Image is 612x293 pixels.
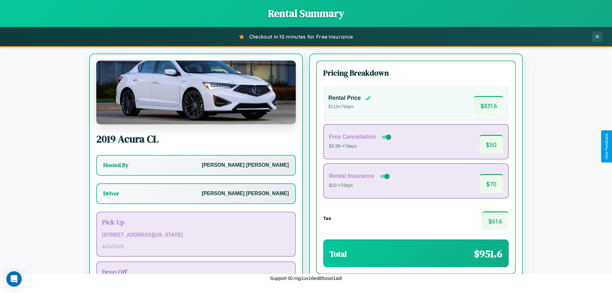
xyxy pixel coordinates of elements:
h4: Rental Price [328,95,361,101]
span: Checkout in 10 minutes for Free Insurance [249,33,353,40]
h3: Hosted By [103,161,128,169]
h2: 2019 Acura CL [96,132,296,146]
h3: Driver [103,190,119,197]
p: $3.99 × 7 days [329,142,392,150]
h3: Total [330,249,347,259]
span: $ 50 [479,135,503,154]
h4: Tax [323,216,331,221]
span: $ 70 [480,174,503,193]
h1: Rental Summary [6,6,606,20]
div: Open Intercom Messenger [6,271,22,287]
p: $ 110 × 7 days [328,103,371,111]
span: $ 831.6 [474,96,504,115]
h4: Free Cancellation [329,134,376,140]
h3: Drop Off [102,267,290,276]
p: [PERSON_NAME] [PERSON_NAME] [202,189,289,198]
p: [STREET_ADDRESS][US_STATE] [102,231,290,240]
h3: Pick Up [102,217,290,227]
span: $ 951.6 [474,247,502,261]
p: Support ID: mg1uv16ed85ssei1ai8 [270,274,342,282]
img: Acura CL [96,61,296,124]
h4: Rental Insurance [329,173,374,179]
p: [PERSON_NAME] [PERSON_NAME] [202,161,289,170]
span: $ 61.6 [482,211,509,230]
h3: Pricing Breakdown [323,68,509,78]
p: $10 × 7 days [329,181,391,190]
div: Give Feedback [604,134,609,159]
p: 4 / 21 / 2026 [102,242,290,251]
